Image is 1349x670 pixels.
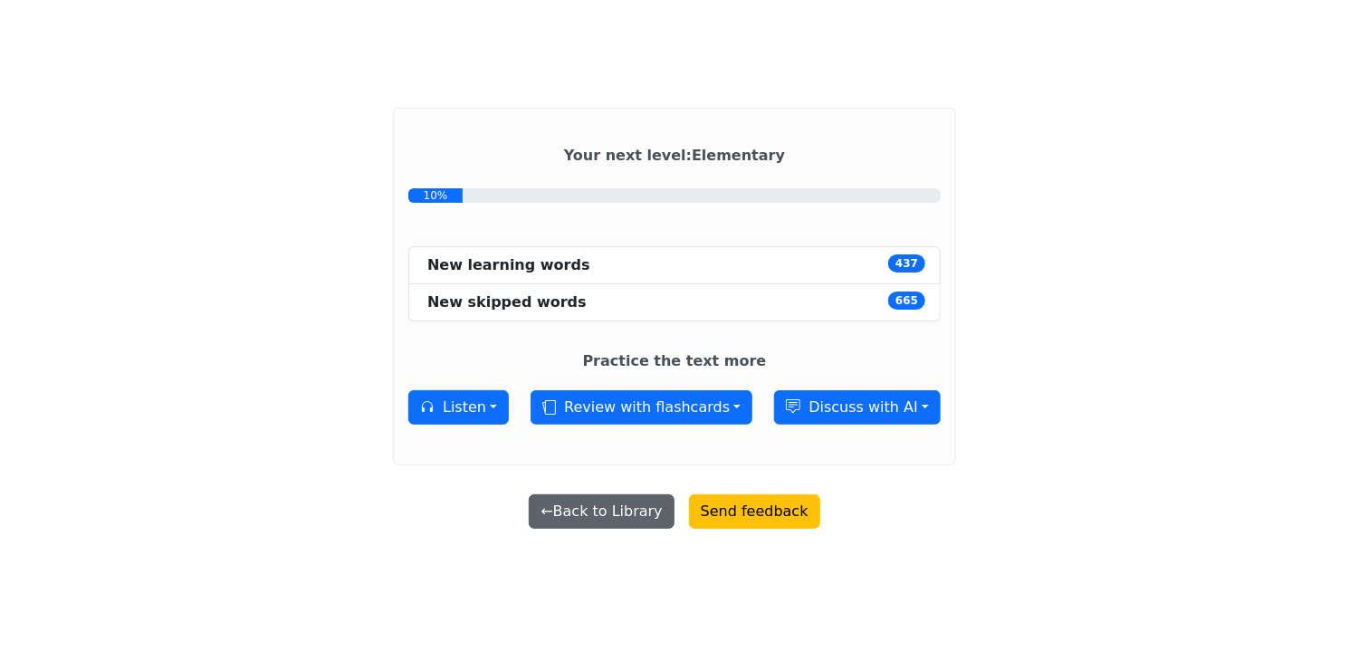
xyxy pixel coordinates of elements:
button: Discuss with AI [774,390,941,425]
strong: Practice the text more [583,352,767,369]
div: New learning words [427,254,590,276]
div: 10% [408,188,463,203]
a: ←Back to Library [521,495,681,512]
button: ←Back to Library [529,494,674,529]
div: New skipped words [427,292,587,313]
span: 665 [888,292,925,310]
span: 437 [888,254,925,273]
a: 10% [408,188,941,203]
button: Review with flashcards [531,390,752,425]
strong: Your next level : Elementary [564,147,785,164]
button: Listen [408,390,509,425]
button: Send feedback [689,494,820,529]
